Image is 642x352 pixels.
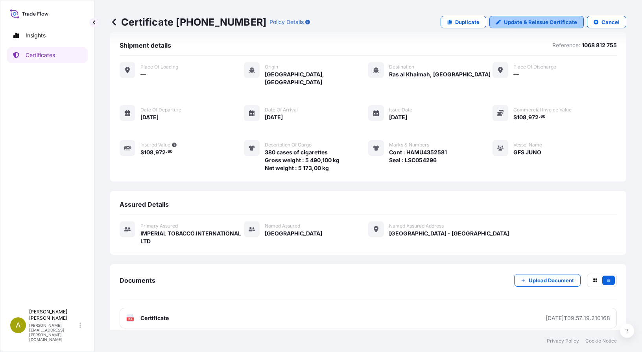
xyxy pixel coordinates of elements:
button: Upload Document [514,274,581,287]
a: Privacy Policy [547,338,579,344]
span: 60 [168,150,173,153]
span: Certificate [140,314,169,322]
span: [DATE] [265,113,283,121]
span: Commercial Invoice Value [513,107,572,113]
span: IMPERIAL TOBACCO INTERNATIONAL LTD [140,230,244,245]
span: 108 [517,115,526,120]
span: Assured Details [120,200,169,208]
p: Reference: [552,41,580,49]
text: PDF [128,318,133,321]
div: [DATE]T09:57:19.210168 [546,314,610,322]
p: Cancel [601,18,620,26]
span: Date of departure [140,107,181,113]
span: [DATE] [140,113,159,121]
span: Ras al Khaimah, [GEOGRAPHIC_DATA] [389,70,491,78]
span: Issue Date [389,107,412,113]
p: [PERSON_NAME][EMAIL_ADDRESS][PERSON_NAME][DOMAIN_NAME] [29,323,78,342]
span: Origin [265,64,278,70]
span: $ [140,150,144,155]
span: — [513,70,519,78]
span: 108 [144,150,153,155]
span: $ [513,115,517,120]
a: PDFCertificate[DATE]T09:57:19.210168 [120,308,617,328]
a: Cookie Notice [585,338,617,344]
span: Date of arrival [265,107,298,113]
span: 60 [541,115,546,118]
p: Insights [26,31,46,39]
span: Insured Value [140,142,170,148]
span: [DATE] [389,113,407,121]
span: 972 [528,115,539,120]
span: [GEOGRAPHIC_DATA], [GEOGRAPHIC_DATA] [265,70,368,86]
span: 972 [155,150,166,155]
span: Destination [389,64,414,70]
span: Cont : HAMU4352581 Seal : LSC054296 [389,148,447,164]
span: Description of cargo [265,142,312,148]
span: A [16,321,20,329]
span: Vessel Name [513,142,542,148]
span: [GEOGRAPHIC_DATA] [265,230,322,237]
span: [GEOGRAPHIC_DATA] - [GEOGRAPHIC_DATA] [389,230,509,237]
a: Duplicate [441,16,486,28]
span: . [539,115,540,118]
p: Certificates [26,51,55,59]
span: — [140,70,146,78]
span: GFS JUNO [513,148,541,156]
span: , [153,150,155,155]
span: Place of Loading [140,64,178,70]
p: 1068 812 755 [582,41,617,49]
span: Shipment details [120,41,171,49]
span: Marks & Numbers [389,142,429,148]
span: 380 cases of cigarettes Gross weight : 5 490,100 kg Net weight : 5 173,00 kg [265,148,339,172]
button: Cancel [587,16,626,28]
span: . [166,150,167,153]
p: [PERSON_NAME] [PERSON_NAME] [29,309,78,321]
a: Certificates [7,47,88,63]
span: Named Assured [265,223,300,229]
p: Certificate [PHONE_NUMBER] [110,16,266,28]
p: Duplicate [455,18,480,26]
p: Update & Reissue Certificate [504,18,577,26]
span: Named Assured Address [389,223,444,229]
a: Update & Reissue Certificate [489,16,584,28]
p: Upload Document [529,276,574,284]
span: Place of discharge [513,64,556,70]
p: Policy Details [269,18,304,26]
span: Documents [120,276,155,284]
span: Primary assured [140,223,178,229]
span: , [526,115,528,120]
a: Insights [7,28,88,43]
